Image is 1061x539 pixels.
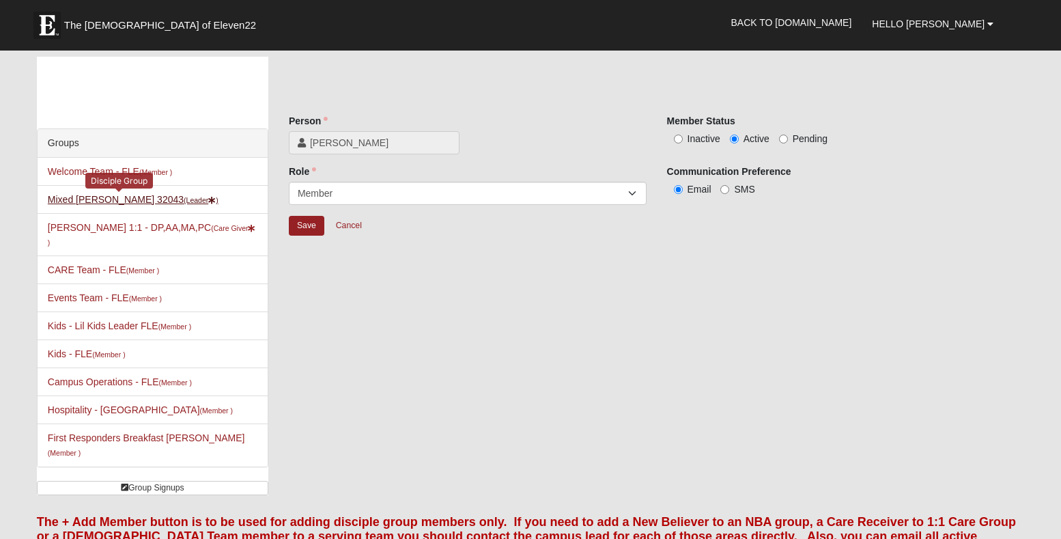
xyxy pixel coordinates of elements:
span: Pending [793,133,827,144]
input: SMS [720,185,729,194]
small: (Leader ) [184,196,218,204]
input: Alt+s [289,216,324,236]
small: (Member ) [158,378,191,387]
a: Welcome Team - FLE(Member ) [48,166,173,177]
a: Hospitality - [GEOGRAPHIC_DATA](Member ) [48,404,233,415]
span: Inactive [688,133,720,144]
input: Pending [779,135,788,143]
input: Email [674,185,683,194]
span: Active [744,133,769,144]
label: Communication Preference [667,165,791,178]
input: Inactive [674,135,683,143]
small: (Member ) [139,168,172,176]
small: (Member ) [200,406,233,415]
span: SMS [734,184,754,195]
label: Person [289,114,328,128]
span: The [DEMOGRAPHIC_DATA] of Eleven22 [64,18,256,32]
span: Hello [PERSON_NAME] [872,18,985,29]
a: The [DEMOGRAPHIC_DATA] of Eleven22 [27,5,300,39]
a: Events Team - FLE(Member ) [48,292,162,303]
label: Member Status [667,114,735,128]
a: Campus Operations - FLE(Member ) [48,376,192,387]
img: Eleven22 logo [33,12,61,39]
a: Group Signups [37,481,268,495]
small: (Member ) [48,449,81,457]
a: Cancel [327,215,371,236]
a: Kids - Lil Kids Leader FLE(Member ) [48,320,191,331]
small: (Member ) [158,322,191,331]
a: Back to [DOMAIN_NAME] [720,5,862,40]
a: Mixed [PERSON_NAME] 32043(Leader) [48,194,218,205]
input: Active [730,135,739,143]
a: First Responders Breakfast [PERSON_NAME](Member ) [48,432,245,458]
span: [PERSON_NAME] [310,136,451,150]
div: Groups [38,129,268,158]
span: Email [688,184,711,195]
a: CARE Team - FLE(Member ) [48,264,159,275]
small: (Member ) [126,266,159,275]
a: [PERSON_NAME] 1:1 - DP,AA,MA,PC(Care Giver) [48,222,256,247]
label: Role [289,165,316,178]
small: (Member ) [129,294,162,303]
a: Kids - FLE(Member ) [48,348,126,359]
small: (Member ) [92,350,125,359]
div: Disciple Group [85,173,153,189]
a: Hello [PERSON_NAME] [862,7,1004,41]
